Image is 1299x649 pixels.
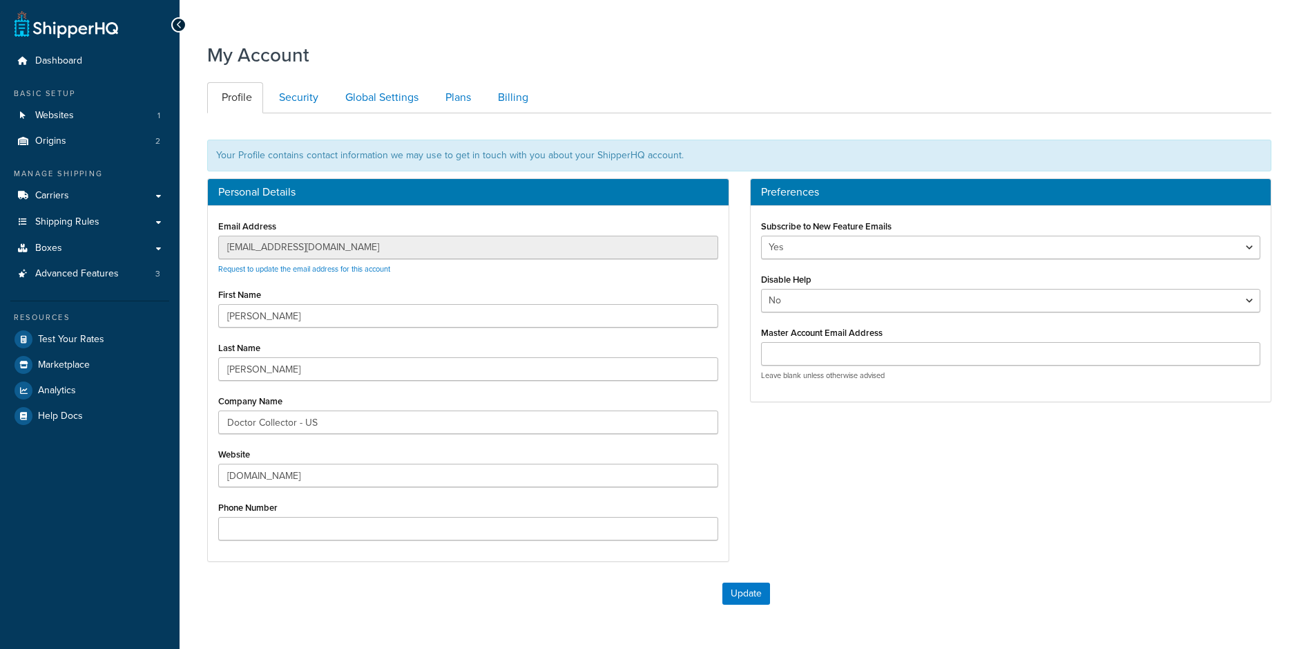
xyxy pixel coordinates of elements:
[207,41,309,68] h1: My Account
[38,385,76,397] span: Analytics
[38,334,104,346] span: Test Your Rates
[38,359,90,371] span: Marketplace
[218,186,718,198] h3: Personal Details
[331,82,430,113] a: Global Settings
[218,396,282,406] label: Company Name
[10,261,169,287] li: Advanced Features
[10,327,169,352] a: Test Your Rates
[35,135,66,147] span: Origins
[10,378,169,403] a: Analytics
[10,312,169,323] div: Resources
[35,243,62,254] span: Boxes
[155,135,160,147] span: 2
[157,110,160,122] span: 1
[10,404,169,429] a: Help Docs
[10,103,169,129] li: Websites
[761,274,811,285] label: Disable Help
[35,110,74,122] span: Websites
[35,268,119,280] span: Advanced Features
[218,263,390,274] a: Request to update the email address for this account
[218,449,250,460] label: Website
[218,290,261,300] label: First Name
[761,221,892,232] label: Subscribe to New Feature Emails
[10,129,169,154] li: Origins
[10,129,169,154] a: Origins 2
[761,186,1261,198] h3: Preferences
[761,328,883,338] label: Master Account Email Address
[10,103,169,129] a: Websites 1
[10,183,169,209] a: Carriers
[10,209,169,235] a: Shipping Rules
[10,261,169,287] a: Advanced Features 3
[38,411,83,422] span: Help Docs
[431,82,482,113] a: Plans
[264,82,329,113] a: Security
[218,343,260,353] label: Last Name
[35,216,99,228] span: Shipping Rules
[35,190,69,202] span: Carriers
[10,48,169,74] a: Dashboard
[722,583,770,605] button: Update
[155,268,160,280] span: 3
[15,10,118,38] a: ShipperHQ Home
[207,140,1271,171] div: Your Profile contains contact information we may use to get in touch with you about your ShipperH...
[761,370,1261,381] p: Leave blank unless otherwise advised
[10,352,169,377] a: Marketplace
[218,221,276,232] label: Email Address
[207,82,263,113] a: Profile
[10,88,169,100] div: Basic Setup
[218,502,278,513] label: Phone Number
[35,55,82,67] span: Dashboard
[10,168,169,180] div: Manage Shipping
[483,82,539,113] a: Billing
[10,236,169,261] a: Boxes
